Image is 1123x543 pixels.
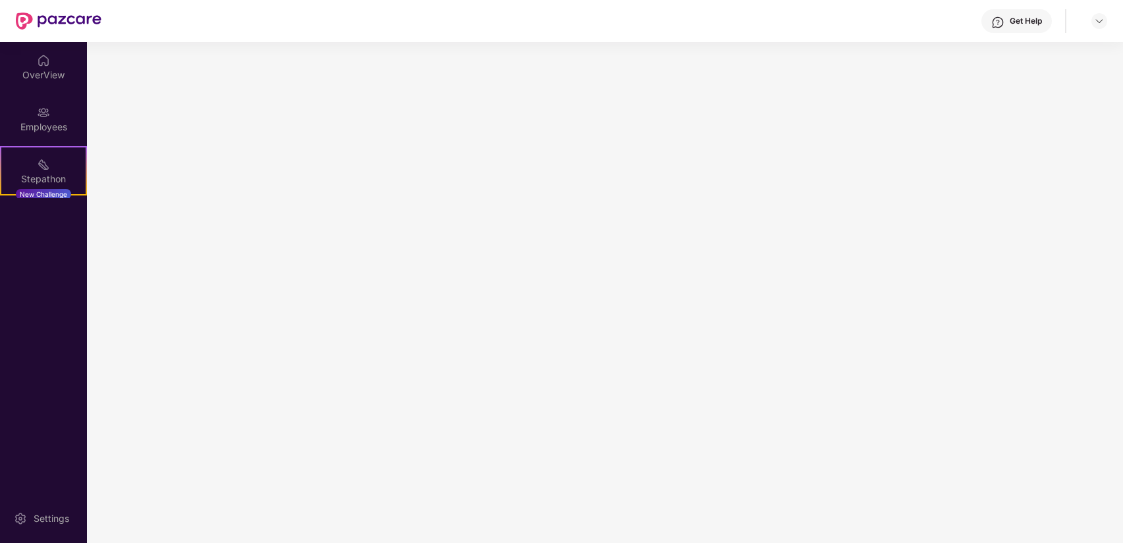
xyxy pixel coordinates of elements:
div: Stepathon [1,172,86,186]
img: svg+xml;base64,PHN2ZyBpZD0iRHJvcGRvd24tMzJ4MzIiIHhtbG5zPSJodHRwOi8vd3d3LnczLm9yZy8yMDAwL3N2ZyIgd2... [1094,16,1105,26]
img: svg+xml;base64,PHN2ZyBpZD0iSG9tZSIgeG1sbnM9Imh0dHA6Ly93d3cudzMub3JnLzIwMDAvc3ZnIiB3aWR0aD0iMjAiIG... [37,54,50,67]
img: svg+xml;base64,PHN2ZyBpZD0iSGVscC0zMngzMiIgeG1sbnM9Imh0dHA6Ly93d3cudzMub3JnLzIwMDAvc3ZnIiB3aWR0aD... [991,16,1004,29]
div: New Challenge [16,189,71,199]
img: svg+xml;base64,PHN2ZyBpZD0iRW1wbG95ZWVzIiB4bWxucz0iaHR0cDovL3d3dy53My5vcmcvMjAwMC9zdmciIHdpZHRoPS... [37,106,50,119]
div: Get Help [1010,16,1042,26]
img: svg+xml;base64,PHN2ZyBpZD0iU2V0dGluZy0yMHgyMCIgeG1sbnM9Imh0dHA6Ly93d3cudzMub3JnLzIwMDAvc3ZnIiB3aW... [14,512,27,525]
img: New Pazcare Logo [16,13,101,30]
div: Settings [30,512,73,525]
img: svg+xml;base64,PHN2ZyB4bWxucz0iaHR0cDovL3d3dy53My5vcmcvMjAwMC9zdmciIHdpZHRoPSIyMSIgaGVpZ2h0PSIyMC... [37,158,50,171]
